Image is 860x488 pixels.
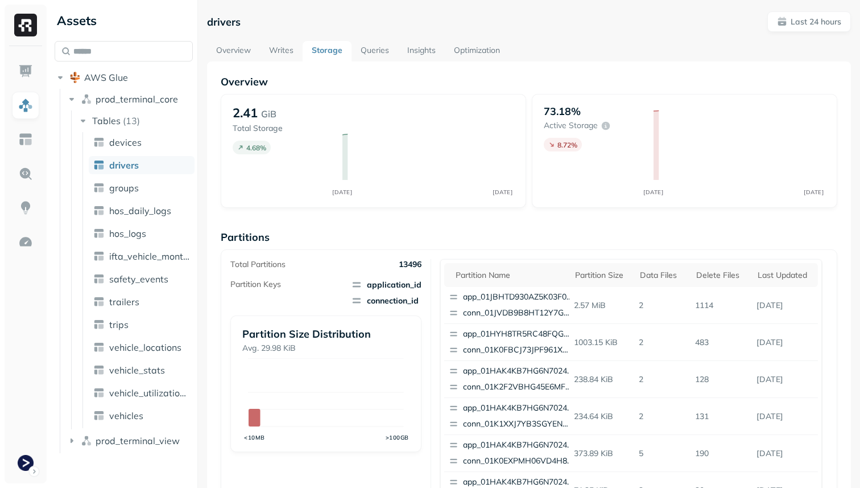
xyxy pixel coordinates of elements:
[634,296,691,315] p: 2
[93,251,105,262] img: table
[18,455,34,471] img: Terminal
[444,435,578,471] button: app_01HAK4KB7HG6N7024210G3S8D5conn_01K0EXPMH06VD4H8XHFP96ZT5Z
[221,75,837,88] p: Overview
[444,398,578,434] button: app_01HAK4KB7HG6N7024210G3S8D5conn_01K1XXJ7YB3SGYENC7WJBXEJ1R
[89,384,195,402] a: vehicle_utilization_day
[804,188,824,195] tspan: [DATE]
[569,333,635,352] p: 1003.15 KiB
[569,296,635,315] p: 2.57 MiB
[463,477,573,488] p: app_01HAK4KB7HG6N7024210G3S8D5
[89,202,195,220] a: hos_daily_logs
[109,387,190,399] span: vehicle_utilization_day
[93,364,105,376] img: table
[109,228,146,239] span: hos_logs
[109,159,139,171] span: drivers
[463,292,573,303] p: app_01JBHTD930AZ5K03F0V6SH1TFS
[246,143,266,152] p: 4.68 %
[207,41,260,61] a: Overview
[18,132,33,147] img: Asset Explorer
[444,287,578,323] button: app_01JBHTD930AZ5K03F0V6SH1TFSconn_01JVDB9B8HT12Y7GFRZ9YB8Y5C
[89,361,195,379] a: vehicle_stats
[93,296,105,307] img: table
[767,11,851,32] button: Last 24 hours
[230,279,281,290] p: Partition Keys
[634,370,691,389] p: 2
[89,133,195,151] a: devices
[333,188,353,195] tspan: [DATE]
[463,329,573,340] p: app_01HYH8TR5RC48FQG5C2P2F2Q6K
[89,293,195,311] a: trailers
[444,361,578,397] button: app_01HAK4KB7HG6N7024210G3S8D5conn_01K2F2VBHG45E6MFGTQD8SXNZM
[89,224,195,243] a: hos_logs
[233,123,331,134] p: Total Storage
[84,72,128,83] span: AWS Glue
[456,270,564,281] div: Partition name
[758,270,812,281] div: Last updated
[351,279,421,290] span: application_id
[92,115,121,126] span: Tables
[752,370,818,389] p: Aug 27, 2025
[93,137,105,148] img: table
[109,364,165,376] span: vehicle_stats
[569,370,635,389] p: 238.84 KiB
[493,188,513,195] tspan: [DATE]
[109,319,129,330] span: trips
[351,295,421,306] span: connection_id
[696,270,746,281] div: Delete Files
[445,41,509,61] a: Optimization
[89,338,195,356] a: vehicle_locations
[93,182,105,194] img: table
[230,259,286,270] p: Total Partitions
[791,17,841,27] p: Last 24 hours
[89,156,195,174] a: drivers
[303,41,352,61] a: Storage
[444,324,578,360] button: app_01HYH8TR5RC48FQG5C2P2F2Q6Kconn_01K0FBCJ73JPF961XHPJVKGAJ3
[93,159,105,171] img: table
[752,333,818,352] p: Aug 27, 2025
[463,366,573,377] p: app_01HAK4KB7HG6N7024210G3S8D5
[463,456,573,467] p: conn_01K0EXPMH06VD4H8XHFP96ZT5Z
[109,205,171,216] span: hos_daily_logs
[260,41,303,61] a: Writes
[89,270,195,288] a: safety_events
[18,200,33,215] img: Insights
[109,273,168,285] span: safety_events
[96,93,178,105] span: prod_terminal_core
[81,435,92,446] img: namespace
[109,182,139,194] span: groups
[569,444,635,464] p: 373.89 KiB
[55,11,193,30] div: Assets
[18,166,33,181] img: Query Explorer
[463,345,573,356] p: conn_01K0FBCJ73JPF961XHPJVKGAJ3
[691,370,752,389] p: 128
[123,115,140,126] p: ( 13 )
[569,407,635,427] p: 234.64 KiB
[109,296,139,307] span: trailers
[244,434,265,441] tspan: <10MB
[691,333,752,352] p: 483
[233,105,258,121] p: 2.41
[463,307,573,319] p: conn_01JVDB9B8HT12Y7GFRZ9YB8Y5C
[221,231,837,244] p: Partitions
[109,137,142,148] span: devices
[93,319,105,330] img: table
[634,407,691,427] p: 2
[398,41,445,61] a: Insights
[69,72,81,83] img: root
[640,270,685,281] div: Data Files
[109,410,143,421] span: vehicles
[18,235,33,249] img: Optimization
[93,387,105,399] img: table
[463,440,573,451] p: app_01HAK4KB7HG6N7024210G3S8D5
[644,188,664,195] tspan: [DATE]
[18,98,33,113] img: Assets
[575,270,629,281] div: Partition size
[93,205,105,216] img: table
[89,315,195,334] a: trips
[93,342,105,353] img: table
[463,403,573,414] p: app_01HAK4KB7HG6N7024210G3S8D5
[93,228,105,239] img: table
[66,90,193,108] button: prod_terminal_core
[634,444,691,464] p: 5
[261,107,276,121] p: GiB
